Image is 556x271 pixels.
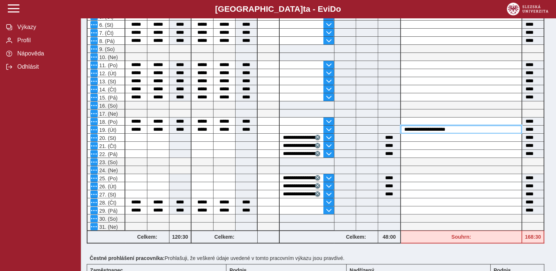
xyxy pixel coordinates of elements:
[90,29,98,36] button: Menu
[90,215,98,222] button: Menu
[98,167,118,173] span: 24. (Ne)
[98,119,118,125] span: 18. (Po)
[90,53,98,61] button: Menu
[98,87,116,93] span: 14. (Čt)
[90,69,98,77] button: Menu
[98,38,115,44] span: 8. (Pá)
[451,234,471,240] b: Souhrn:
[90,174,98,182] button: Menu
[90,142,98,149] button: Menu
[522,231,544,243] div: Fond pracovní doby (168 h) a součet hodin (168:30 h) se neshodují!
[90,199,98,206] button: Menu
[98,95,118,101] span: 15. (Pá)
[334,234,378,240] b: Celkem:
[90,191,98,198] button: Menu
[98,103,118,109] span: 16. (So)
[169,234,191,240] b: 120:30
[330,4,336,14] span: D
[15,50,75,57] span: Nápověda
[98,79,116,84] span: 13. (St)
[90,150,98,158] button: Menu
[98,200,116,206] span: 28. (Čt)
[98,176,118,181] span: 25. (Po)
[98,192,116,198] span: 27. (St)
[98,208,118,214] span: 29. (Pá)
[98,216,118,222] span: 30. (So)
[191,234,257,240] b: Celkem:
[15,64,75,70] span: Odhlásit
[401,231,522,243] div: Fond pracovní doby (168 h) a součet hodin (168:30 h) se neshodují!
[98,54,118,60] span: 10. (Ne)
[303,4,305,14] span: t
[98,111,118,117] span: 17. (Ne)
[98,14,114,20] span: 5. (Út)
[90,207,98,214] button: Menu
[90,77,98,85] button: Menu
[90,37,98,44] button: Menu
[90,110,98,117] button: Menu
[90,126,98,133] button: Menu
[98,159,118,165] span: 23. (So)
[22,4,534,14] b: [GEOGRAPHIC_DATA] a - Evi
[98,135,116,141] span: 20. (St)
[90,158,98,166] button: Menu
[15,37,75,44] span: Profil
[90,134,98,141] button: Menu
[98,127,116,133] span: 19. (Út)
[378,234,400,240] b: 48:00
[98,71,116,76] span: 12. (Út)
[90,183,98,190] button: Menu
[98,62,118,68] span: 11. (Po)
[87,252,550,264] div: Prohlašuji, že veškeré údaje uvedené v tomto pracovním výkazu jsou pravdivé.
[90,118,98,125] button: Menu
[522,234,544,240] b: 168:30
[98,30,114,36] span: 7. (Čt)
[90,102,98,109] button: Menu
[98,184,116,189] span: 26. (Út)
[90,21,98,28] button: Menu
[98,22,113,28] span: 6. (St)
[507,3,548,15] img: logo_web_su.png
[90,223,98,230] button: Menu
[90,94,98,101] button: Menu
[98,46,115,52] span: 9. (So)
[90,166,98,174] button: Menu
[98,143,116,149] span: 21. (Čt)
[15,24,75,30] span: Výkazy
[336,4,341,14] span: o
[98,151,118,157] span: 22. (Pá)
[90,61,98,69] button: Menu
[98,224,118,230] span: 31. (Ne)
[90,86,98,93] button: Menu
[90,255,165,261] b: Čestné prohlášení pracovníka:
[90,45,98,53] button: Menu
[125,234,169,240] b: Celkem:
